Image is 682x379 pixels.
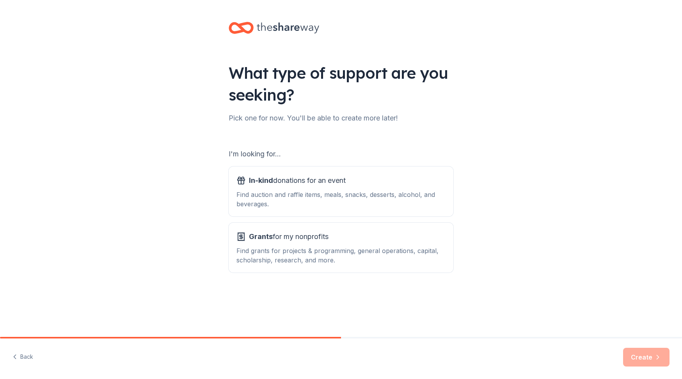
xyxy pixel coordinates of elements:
[249,174,346,187] span: donations for an event
[229,223,453,273] button: Grantsfor my nonprofitsFind grants for projects & programming, general operations, capital, schol...
[249,176,273,184] span: In-kind
[229,62,453,106] div: What type of support are you seeking?
[229,148,453,160] div: I'm looking for...
[249,232,273,241] span: Grants
[229,112,453,124] div: Pick one for now. You'll be able to create more later!
[229,166,453,216] button: In-kinddonations for an eventFind auction and raffle items, meals, snacks, desserts, alcohol, and...
[12,349,33,365] button: Back
[236,190,446,209] div: Find auction and raffle items, meals, snacks, desserts, alcohol, and beverages.
[236,246,446,265] div: Find grants for projects & programming, general operations, capital, scholarship, research, and m...
[249,230,329,243] span: for my nonprofits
